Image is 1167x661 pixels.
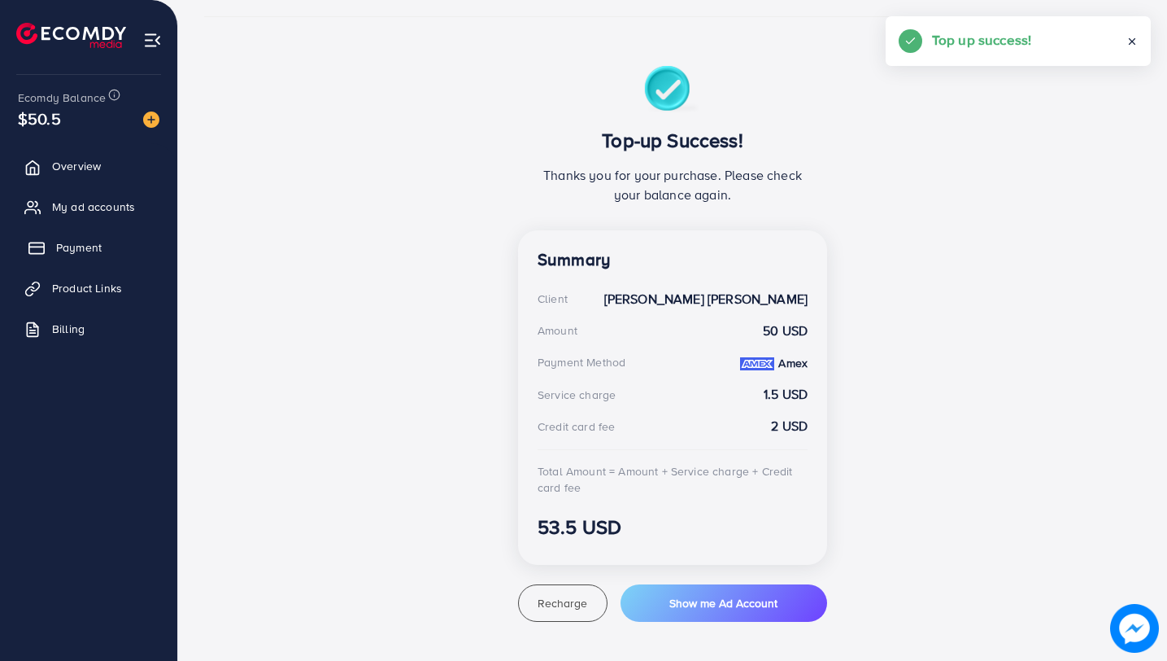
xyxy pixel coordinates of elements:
span: Overview [52,158,101,174]
span: Product Links [52,280,122,296]
div: Payment Method [538,354,625,370]
p: Thanks you for your purchase. Please check your balance again. [538,165,808,204]
strong: [PERSON_NAME] [PERSON_NAME] [604,290,808,309]
span: Payment [56,239,102,256]
button: Recharge [518,584,607,622]
a: My ad accounts [12,190,165,223]
img: success [644,66,702,116]
strong: 2 USD [771,417,808,436]
a: Payment [12,231,165,264]
a: Billing [12,313,165,345]
div: Credit card fee [538,418,615,435]
h4: Summary [538,250,808,270]
h5: Top up success! [932,29,1031,50]
h3: 53.5 USD [538,515,808,539]
img: credit [740,357,774,370]
div: Total Amount = Amount + Service charge + Credit card fee [538,463,808,497]
span: Ecomdy Balance [18,90,106,106]
div: Amount [538,322,577,339]
h3: Top-up Success! [538,129,808,152]
img: image [143,112,159,128]
span: Billing [52,321,85,337]
div: Service charge [538,387,616,403]
span: $50.5 [15,96,63,142]
a: Product Links [12,272,165,304]
strong: Amex [778,355,808,371]
a: Overview [12,150,165,182]
strong: 1.5 USD [764,385,808,404]
img: logo [16,23,126,48]
span: Recharge [538,595,587,611]
img: image [1110,604,1159,653]
strong: 50 USD [763,322,808,340]
button: Show me Ad Account [621,584,827,622]
span: Show me Ad Account [669,595,777,611]
span: My ad accounts [52,199,135,215]
img: menu [143,31,162,50]
div: Client [538,291,568,307]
